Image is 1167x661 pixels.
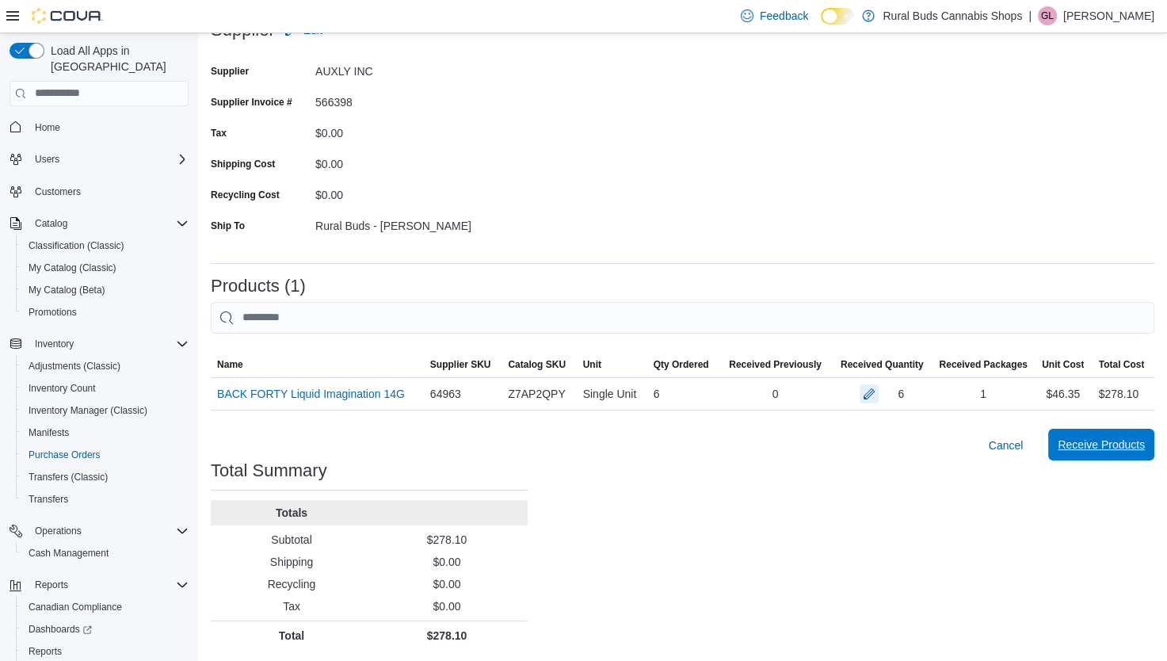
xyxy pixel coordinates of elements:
[1063,6,1154,25] p: [PERSON_NAME]
[29,118,67,137] a: Home
[3,574,195,596] button: Reports
[821,8,854,25] input: Dark Mode
[1058,437,1145,453] span: Receive Products
[211,158,275,170] label: Shipping Cost
[508,358,566,371] span: Catalog SKU
[217,384,405,403] a: BACK FORTY Liquid Imagination 14G
[217,554,366,570] p: Shipping
[29,623,92,636] span: Dashboards
[16,444,195,466] button: Purchase Orders
[22,357,127,376] a: Adjustments (Classic)
[883,6,1022,25] p: Rural Buds Cannabis Shops
[577,378,647,410] div: Single Unit
[932,378,1033,410] div: 1
[16,542,195,564] button: Cash Management
[211,65,249,78] label: Supplier
[315,151,528,170] div: $0.00
[35,579,68,591] span: Reports
[3,116,195,139] button: Home
[3,212,195,235] button: Catalog
[217,598,366,614] p: Tax
[29,547,109,560] span: Cash Management
[22,598,128,617] a: Canadian Compliance
[1041,6,1054,25] span: GL
[315,90,528,109] div: 566398
[22,642,189,661] span: Reports
[841,358,924,371] span: Received Quantity
[217,358,243,371] span: Name
[35,121,60,134] span: Home
[939,358,1027,371] span: Received Packages
[315,120,528,139] div: $0.00
[16,279,195,301] button: My Catalog (Beta)
[1038,6,1057,25] div: Ginette Lucier
[22,379,189,398] span: Inventory Count
[16,355,195,377] button: Adjustments (Classic)
[29,471,108,483] span: Transfers (Classic)
[29,360,120,373] span: Adjustments (Classic)
[22,236,131,255] a: Classification (Classic)
[719,378,831,410] div: 0
[29,493,68,506] span: Transfers
[22,598,189,617] span: Canadian Compliance
[29,239,124,252] span: Classification (Classic)
[22,258,189,277] span: My Catalog (Classic)
[29,645,62,658] span: Reports
[22,642,68,661] a: Reports
[16,399,195,422] button: Inventory Manager (Classic)
[29,182,87,201] a: Customers
[29,262,116,274] span: My Catalog (Classic)
[22,544,115,563] a: Cash Management
[29,150,189,169] span: Users
[583,358,601,371] span: Unit
[16,377,195,399] button: Inventory Count
[217,576,366,592] p: Recycling
[760,8,808,24] span: Feedback
[508,384,565,403] span: Z7AP2QPY
[315,59,528,78] div: AUXLY INC
[315,182,528,201] div: $0.00
[3,520,195,542] button: Operations
[22,258,123,277] a: My Catalog (Classic)
[16,618,195,640] a: Dashboards
[982,430,1030,461] button: Cancel
[29,181,189,201] span: Customers
[16,235,195,257] button: Classification (Classic)
[315,213,528,232] div: Rural Buds - [PERSON_NAME]
[29,334,189,353] span: Inventory
[29,214,189,233] span: Catalog
[16,466,195,488] button: Transfers (Classic)
[29,334,80,353] button: Inventory
[44,43,189,75] span: Load All Apps in [GEOGRAPHIC_DATA]
[22,423,75,442] a: Manifests
[1099,384,1139,403] div: $278.10
[898,384,904,403] div: 6
[22,445,107,464] a: Purchase Orders
[22,490,74,509] a: Transfers
[29,404,147,417] span: Inventory Manager (Classic)
[211,277,306,296] h3: Products (1)
[3,180,195,203] button: Customers
[22,281,112,300] a: My Catalog (Beta)
[22,281,189,300] span: My Catalog (Beta)
[16,301,195,323] button: Promotions
[211,352,424,377] button: Name
[22,401,154,420] a: Inventory Manager (Classic)
[22,468,114,487] a: Transfers (Classic)
[29,522,88,541] button: Operations
[35,153,59,166] span: Users
[29,382,96,395] span: Inventory Count
[424,352,502,377] button: Supplier SKU
[211,220,245,232] label: Ship To
[211,189,280,201] label: Recycling Cost
[22,303,83,322] a: Promotions
[29,449,101,461] span: Purchase Orders
[647,378,719,410] div: 6
[502,352,576,377] button: Catalog SKU
[22,357,189,376] span: Adjustments (Classic)
[29,601,122,613] span: Canadian Compliance
[29,284,105,296] span: My Catalog (Beta)
[217,532,366,548] p: Subtotal
[372,576,521,592] p: $0.00
[32,8,103,24] img: Cova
